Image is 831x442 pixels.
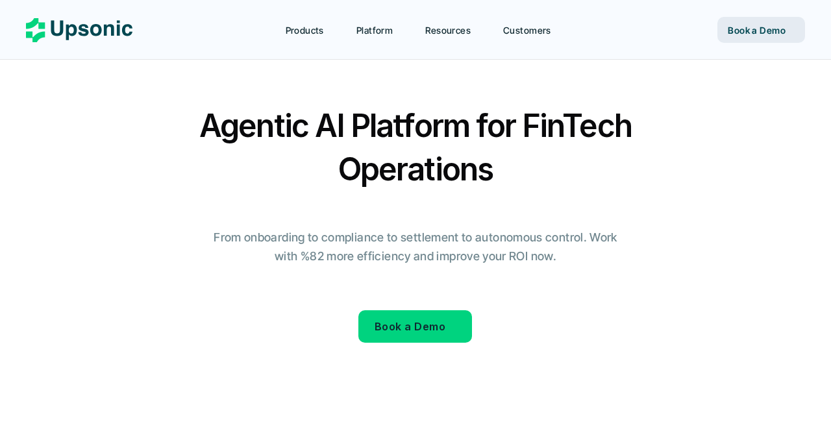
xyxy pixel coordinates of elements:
p: Book a Demo [728,23,786,37]
p: From onboarding to compliance to settlement to autonomous control. Work with %82 more efficiency ... [205,228,626,266]
p: Products [286,23,324,37]
p: Book a Demo [375,317,445,336]
a: Book a Demo [358,310,472,343]
h2: Agentic AI Platform for FinTech Operations [188,104,643,191]
p: Resources [425,23,471,37]
p: Platform [356,23,393,37]
a: Products [278,18,345,42]
a: Book a Demo [717,17,805,43]
p: Customers [503,23,551,37]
